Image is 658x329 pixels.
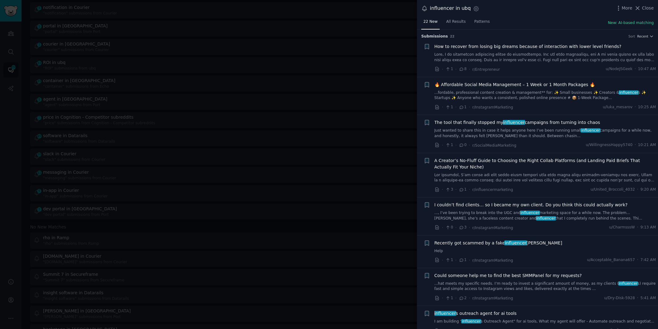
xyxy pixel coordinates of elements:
[635,105,636,110] span: ·
[421,34,448,39] span: Submission s
[472,67,500,72] span: r/Entrepreneur
[637,34,654,38] button: Recent
[604,295,635,301] span: u/Dry-Disk-5928
[472,17,492,30] a: Patterns
[622,5,632,11] span: More
[434,157,656,170] a: A Creator’s No-Fluff Guide to Choosing the Right Collab Platforms (and Landing Paid Briefs That A...
[455,186,457,193] span: ·
[461,319,481,323] span: influencer
[603,105,632,110] span: u/luka_mesarov
[472,143,516,148] span: r/SocialMediaMarketing
[444,17,468,30] a: All Results
[434,248,656,254] a: Help
[455,142,457,149] span: ·
[459,257,466,263] span: 1
[445,105,453,110] span: 1
[640,257,656,263] span: 7:42 AM
[469,224,470,231] span: ·
[434,90,656,101] a: ...fordable, professional content creation & management** for: ✨ Small businesses ✨ Creators &inf...
[608,20,654,26] button: New: AI-based matching
[445,295,453,301] span: 1
[469,66,470,73] span: ·
[472,296,513,300] span: r/InstagramMarketing
[445,225,453,230] span: 0
[609,225,635,230] span: u/CharmsssW
[446,19,466,25] span: All Results
[434,202,628,208] a: I couldn’t find clients… so I became my own client. Do you think this could actually work?
[503,120,525,125] span: influencer
[581,128,601,133] span: influencer
[637,225,638,230] span: ·
[459,187,466,192] span: 1
[635,66,636,72] span: ·
[455,66,457,73] span: ·
[434,310,517,317] span: s outreach agent for ai tools
[434,52,656,63] a: Lore, I do sitametcon adipiscing elitse do eiusmodtempo. Inc utl etdo magnaaliqu, eni A mi venia ...
[445,187,453,192] span: 3
[459,295,466,301] span: 2
[434,119,600,126] span: The tool that finally stopped my campaigns from turning into chaos
[640,295,656,301] span: 5:41 AM
[638,105,656,110] span: 10:25 AM
[459,105,466,110] span: 1
[434,210,656,221] a: ..., I’ve been trying to break into the UGC andinfluencermarketing space for a while now. The pro...
[455,257,457,264] span: ·
[442,257,443,264] span: ·
[434,240,562,246] span: Recently got scammed by a fake [PERSON_NAME]
[434,128,656,139] a: Just wanted to share this in case it helps anyone here I’ve been running smallinfluencercampaigns...
[423,19,438,25] span: 22 New
[586,142,632,148] span: u/WillingnessHappy5740
[640,225,656,230] span: 9:13 AM
[472,258,513,263] span: r/InstagramMarketing
[472,105,513,109] span: r/InstagramMarketing
[618,281,638,286] span: influencer
[450,34,455,38] span: 22
[434,281,656,292] a: ...hat meets my specific needs. I’m ready to invest a significant amount of money, as my clients ...
[459,225,466,230] span: 3
[434,81,595,88] a: 🔥 Affordable Social Media Management – 1 Week or 1 Month Packages 🔥
[445,66,453,72] span: 1
[469,142,470,149] span: ·
[459,142,466,148] span: 0
[469,257,470,264] span: ·
[637,295,638,301] span: ·
[442,66,443,73] span: ·
[640,187,656,192] span: 9:20 AM
[619,90,639,95] span: influencer
[430,5,471,12] div: influencer in ubq
[445,257,453,263] span: 1
[606,66,632,72] span: u/NodeJSGeek
[442,295,443,301] span: ·
[469,295,470,301] span: ·
[628,34,635,38] div: Sort
[442,224,443,231] span: ·
[434,119,600,126] a: The tool that finally stopped myinfluencercampaigns from turning into chaos
[455,295,457,301] span: ·
[591,187,635,192] span: u/United_Broccoli_4032
[434,240,562,246] a: Recently got scammed by a fakeinfluencer[PERSON_NAME]
[642,5,654,11] span: Close
[434,319,656,324] a: I am building "influencers Outreach Agent" for ai tools, What my agent will offer - Automate outr...
[455,224,457,231] span: ·
[459,66,466,72] span: 8
[638,66,656,72] span: 10:47 AM
[442,104,443,110] span: ·
[434,43,621,50] a: How to recover from losing big dreams because of interaction with lower level friends?
[434,311,457,316] span: influencer
[472,188,513,192] span: r/influencermarketing
[434,310,517,317] a: influencers outreach agent for ai tools
[536,216,556,220] span: influencer
[472,226,513,230] span: r/InstagramMarketing
[421,17,440,30] a: 22 New
[469,104,470,110] span: ·
[504,240,527,245] span: influencer
[434,172,656,183] a: Lor ipsumdol, S’am conse adi elit seddo eiusm tempori utla etdo magna aliqu enimadm-veniamqu nos ...
[445,142,453,148] span: 1
[434,272,582,279] a: Could someone help me to find the best SMMPanel for my requests?
[634,5,654,11] button: Close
